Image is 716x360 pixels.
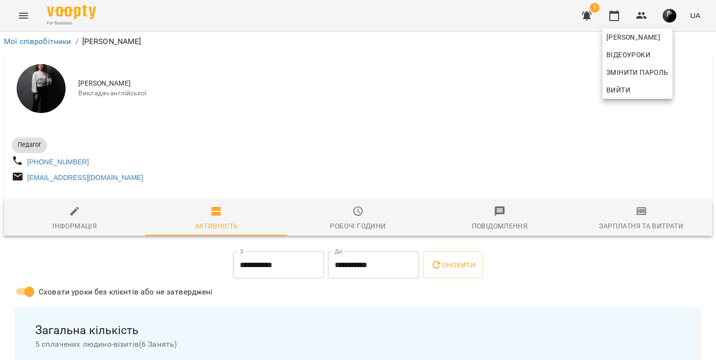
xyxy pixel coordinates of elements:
span: Змінити пароль [606,67,669,78]
span: Вийти [606,84,630,96]
a: [PERSON_NAME] [602,28,672,46]
a: Відеоуроки [602,46,654,64]
a: Змінити пароль [602,64,672,81]
span: Відеоуроки [606,49,650,61]
button: Вийти [602,81,672,99]
span: [PERSON_NAME] [606,31,669,43]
